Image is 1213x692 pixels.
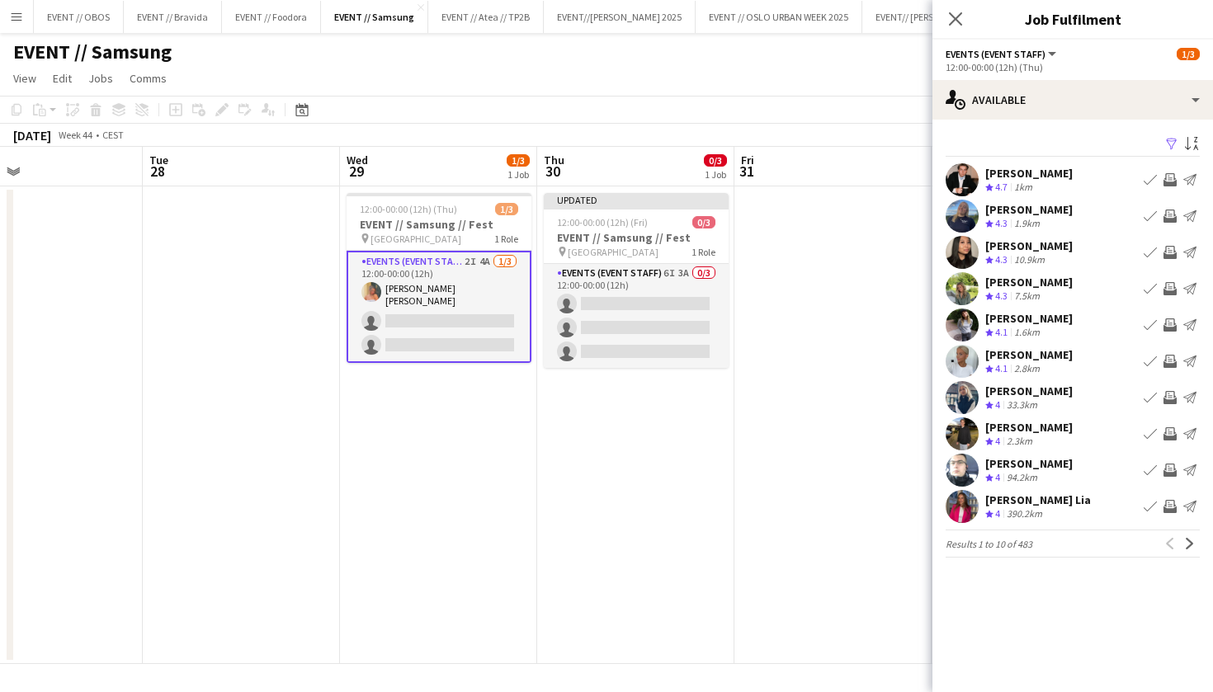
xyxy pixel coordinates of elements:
div: [PERSON_NAME] [985,238,1073,253]
app-card-role: Events (Event Staff)6I3A0/312:00-00:00 (12h) [544,264,729,368]
span: 30 [541,162,564,181]
span: Tue [149,153,168,167]
h1: EVENT // Samsung [13,40,172,64]
div: [PERSON_NAME] [985,166,1073,181]
span: Fri [741,153,754,167]
div: [PERSON_NAME] [985,384,1073,398]
a: Comms [123,68,173,89]
div: 1.6km [1011,326,1043,340]
span: [GEOGRAPHIC_DATA] [568,246,658,258]
span: 1 Role [691,246,715,258]
button: EVENT // Atea // TP2B [428,1,544,33]
div: 390.2km [1003,507,1045,521]
div: 1km [1011,181,1036,195]
span: 31 [739,162,754,181]
h3: Job Fulfilment [932,8,1213,30]
div: 33.3km [1003,398,1041,412]
div: [PERSON_NAME] [985,347,1073,362]
div: [PERSON_NAME] Lia [985,492,1091,507]
button: EVENT// [PERSON_NAME] [GEOGRAPHIC_DATA] [862,1,1087,33]
button: EVENT // OBOS [34,1,124,33]
app-job-card: Updated12:00-00:00 (12h) (Fri)0/3EVENT // Samsung // Fest [GEOGRAPHIC_DATA]1 RoleEvents (Event St... [544,193,729,368]
span: Comms [130,71,167,86]
a: View [7,68,43,89]
span: 4.3 [995,290,1008,302]
span: 4 [995,507,1000,520]
div: [PERSON_NAME] [985,202,1073,217]
div: 1 Job [705,168,726,181]
span: 4.7 [995,181,1008,193]
app-job-card: 12:00-00:00 (12h) (Thu)1/3EVENT // Samsung // Fest [GEOGRAPHIC_DATA]1 RoleEvents (Event Staff)2I4... [347,193,531,363]
span: Week 44 [54,129,96,141]
div: 94.2km [1003,471,1041,485]
span: 4 [995,471,1000,483]
div: 2.3km [1003,435,1036,449]
span: 4.3 [995,217,1008,229]
button: EVENT // Samsung [321,1,428,33]
div: 1 Job [507,168,529,181]
span: View [13,71,36,86]
div: 10.9km [1011,253,1048,267]
span: 1/3 [1177,48,1200,60]
span: Events (Event Staff) [946,48,1045,60]
div: 2.8km [1011,362,1043,376]
div: [PERSON_NAME] [985,275,1073,290]
span: 4 [995,435,1000,447]
span: 29 [344,162,368,181]
div: CEST [102,129,124,141]
span: Results 1 to 10 of 483 [946,538,1032,550]
div: [DATE] [13,127,51,144]
div: [PERSON_NAME] [985,311,1073,326]
span: Wed [347,153,368,167]
div: Updated [544,193,729,206]
app-card-role: Events (Event Staff)2I4A1/312:00-00:00 (12h)[PERSON_NAME] [PERSON_NAME] [347,251,531,363]
div: Available [932,80,1213,120]
span: 4.3 [995,253,1008,266]
span: 12:00-00:00 (12h) (Fri) [557,216,648,228]
span: 1/3 [507,154,530,167]
h3: EVENT // Samsung // Fest [544,230,729,245]
button: EVENT//[PERSON_NAME] 2025 [544,1,696,33]
span: 1/3 [495,203,518,215]
button: EVENT // OSLO URBAN WEEK 2025 [696,1,862,33]
span: 0/3 [704,154,727,167]
div: 7.5km [1011,290,1043,304]
span: 12:00-00:00 (12h) (Thu) [360,203,457,215]
span: Thu [544,153,564,167]
span: 4 [995,398,1000,411]
h3: EVENT // Samsung // Fest [347,217,531,232]
button: EVENT // Bravida [124,1,222,33]
a: Jobs [82,68,120,89]
span: Jobs [88,71,113,86]
span: 1 Role [494,233,518,245]
button: Events (Event Staff) [946,48,1059,60]
span: 4.1 [995,326,1008,338]
button: EVENT // Foodora [222,1,321,33]
span: 0/3 [692,216,715,228]
span: 28 [147,162,168,181]
span: Edit [53,71,72,86]
span: [GEOGRAPHIC_DATA] [371,233,461,245]
div: 12:00-00:00 (12h) (Thu) [946,61,1200,73]
a: Edit [46,68,78,89]
div: [PERSON_NAME] [985,456,1073,471]
div: 1.9km [1011,217,1043,231]
span: 4.1 [995,362,1008,374]
div: [PERSON_NAME] [985,420,1073,435]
